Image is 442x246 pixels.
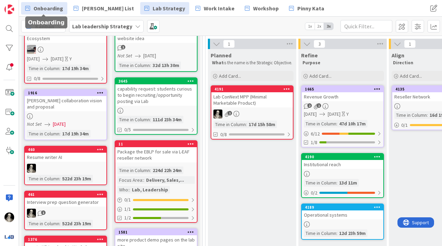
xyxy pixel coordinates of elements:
[34,75,40,82] span: 0/8
[302,204,383,210] div: 4189
[301,85,384,148] a: 1665Revenue Growth[DATE][DATE]YTime in Column:47d 10h 17m6/121/8
[212,60,292,66] p: is the name is the Strategic Objective.
[27,45,36,54] img: jB
[60,175,93,182] div: 522d 23h 19m
[115,229,197,235] div: 1581
[59,175,60,182] span: :
[115,147,197,162] div: Package the EBLP for sale via L-EAF reseller network
[301,204,384,240] a: 4189Operational systemsTime in Column:12d 23h 59m
[302,210,383,219] div: Operational systems
[211,86,293,92] div: 4191
[115,141,197,162] div: 11Package the EBLP for sale via L-EAF reseller network
[59,65,60,72] span: :
[393,60,413,66] strong: Direction
[25,45,106,54] div: jB
[69,2,138,15] a: [PERSON_NAME] List
[115,78,197,84] div: 3645
[401,122,408,129] span: 0 / 1
[328,111,340,118] span: [DATE]
[41,210,46,215] span: 1
[302,86,383,101] div: 1665Revenue Growth
[25,198,106,207] div: Interview prep question generator
[60,220,93,227] div: 522d 23h 19m
[117,116,150,123] div: Time in Column
[311,139,317,146] span: 1/8
[24,146,107,185] a: 460Resume writer AIWSTime in Column:522d 23h 19m
[150,167,151,174] span: :
[72,23,132,30] b: Lab leadership Strategy
[115,140,198,223] a: 11Package the EBLP for sale via L-EAF reseller networkTime in Column:224d 22h 24mFocus Area::Deli...
[246,121,247,128] span: :
[117,176,143,184] div: Focus Area:
[301,153,384,198] a: 4190Institutional reachTime in Column:13d 11m0/2
[302,204,383,219] div: 4189Operational systems
[4,232,14,242] img: avatar
[302,86,383,92] div: 1665
[27,130,59,138] div: Time in Column
[241,2,283,15] a: Workshop
[28,192,106,197] div: 461
[311,189,317,197] span: 0 / 2
[307,103,312,108] span: 2
[143,52,156,59] span: [DATE]
[117,186,129,193] div: Who:
[304,111,317,118] span: [DATE]
[28,91,106,95] div: 1916
[28,237,106,242] div: 1376
[315,23,324,30] span: 2x
[25,209,106,218] div: WS
[33,4,63,12] span: Onboarding
[140,2,189,15] a: Lab Strategy
[285,2,328,15] a: Pinny Kata
[118,230,197,235] div: 1581
[253,4,279,12] span: Workshop
[212,60,223,66] strong: What
[311,130,320,138] span: 6 / 12
[117,53,132,59] i: Not Set
[27,55,40,63] span: [DATE]
[27,65,59,72] div: Time in Column
[204,4,234,12] span: Work Intake
[27,220,59,227] div: Time in Column
[150,116,151,123] span: :
[15,1,31,9] span: Support
[124,206,131,213] span: 1 / 1
[115,84,197,106] div: capability request: students curious to begin recruiting/opportunity posting via Lab
[302,160,383,169] div: Institutional reach
[59,130,60,138] span: :
[214,87,293,92] div: 4191
[130,186,170,193] div: Lab, Leadership
[4,212,14,222] img: WS
[297,4,324,12] span: Pinny Kata
[60,130,90,138] div: 17d 19h 34m
[151,61,181,69] div: 32d 13h 30m
[28,19,65,26] h5: Onboarding
[27,121,42,127] i: Not Set
[24,89,107,140] a: 1916[PERSON_NAME] collaboration vision and proposalNot Set[DATE]Time in Column:17d 19h 34m
[392,52,404,59] span: Align
[150,61,151,69] span: :
[317,103,321,108] span: 1
[304,120,336,127] div: Time in Column
[302,189,383,197] div: 0/2
[301,52,318,59] span: Refine
[124,214,131,221] span: 1/2
[25,153,106,162] div: Resume writer AI
[211,92,293,107] div: Lab ConNext MPP (Minimal Marketable Product)
[336,179,337,187] span: :
[51,55,64,63] span: [DATE]
[60,65,90,72] div: 17d 19h 34m
[305,87,383,92] div: 1665
[59,220,60,227] span: :
[302,60,320,66] strong: Purpose
[129,186,130,193] span: :
[28,147,106,152] div: 460
[305,154,383,159] div: 4190
[25,90,106,111] div: 1916[PERSON_NAME] collaboration vision and proposal
[314,40,325,48] span: 3
[124,196,131,204] span: 0 / 1
[25,191,106,207] div: 461Interview prep question generator
[247,121,277,128] div: 17d 15h 58m
[427,111,428,119] span: :
[394,111,427,119] div: Time in Column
